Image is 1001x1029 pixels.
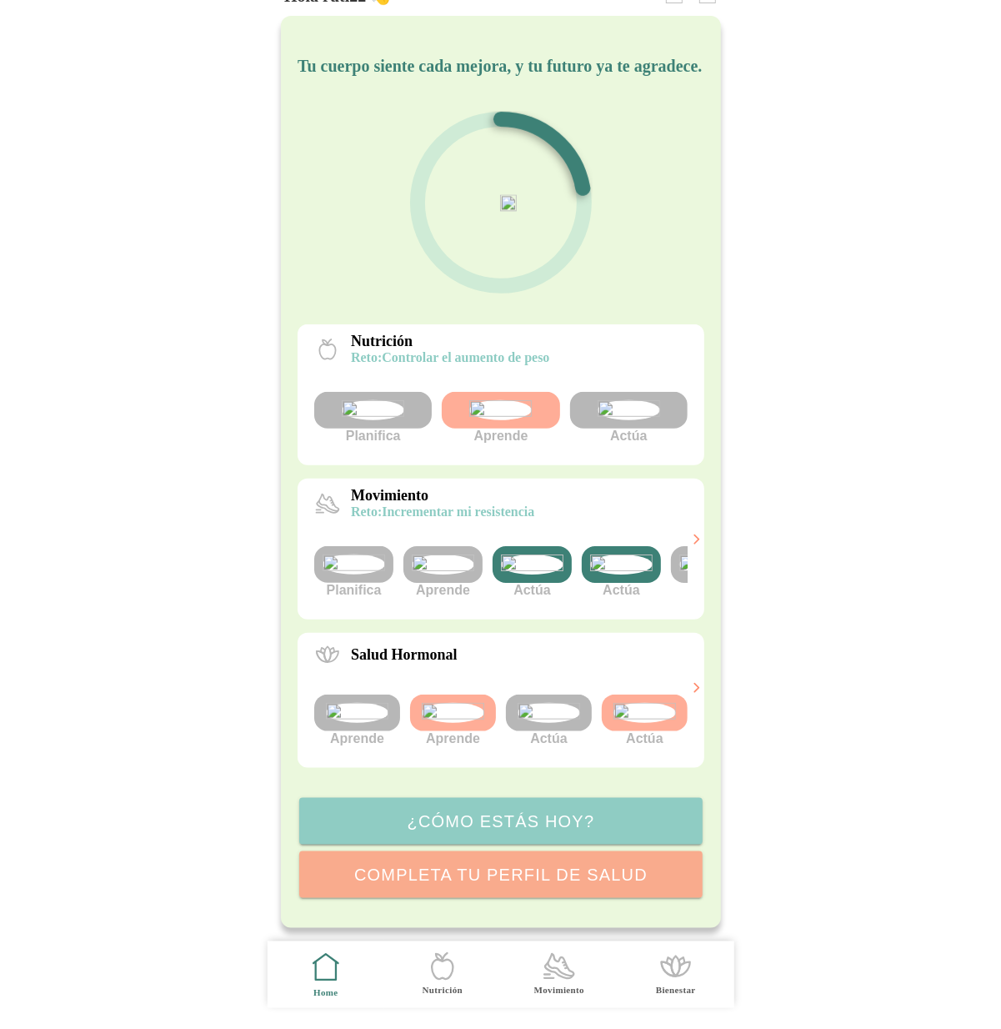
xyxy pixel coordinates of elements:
[422,984,462,996] ion-label: Nutrición
[351,504,382,519] span: reto:
[506,695,592,746] div: Actúa
[313,986,338,999] ion-label: Home
[314,695,400,746] div: Aprende
[582,546,661,598] div: Actúa
[410,695,496,746] div: Aprende
[656,984,696,996] ion-label: Bienestar
[671,546,750,598] div: Actúa
[602,695,688,746] div: Actúa
[351,504,534,520] p: Incrementar mi resistencia
[493,546,572,598] div: Actúa
[569,392,687,444] div: Actúa
[351,487,534,504] p: Movimiento
[351,333,550,350] p: Nutrición
[314,392,432,444] div: Planifica
[351,350,550,365] p: Controlar el aumento de peso
[299,798,703,845] ion-button: ¿Cómo estás hoy?
[299,851,703,898] ion-button: Completa tu perfil de salud
[351,646,458,664] p: Salud Hormonal
[314,546,393,598] div: Planifica
[403,546,483,598] div: Aprende
[351,350,382,364] span: reto:
[298,56,704,76] h5: Tu cuerpo siente cada mejora, y tu futuro ya te agradece.
[533,984,583,996] ion-label: Movimiento
[442,392,559,444] div: Aprende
